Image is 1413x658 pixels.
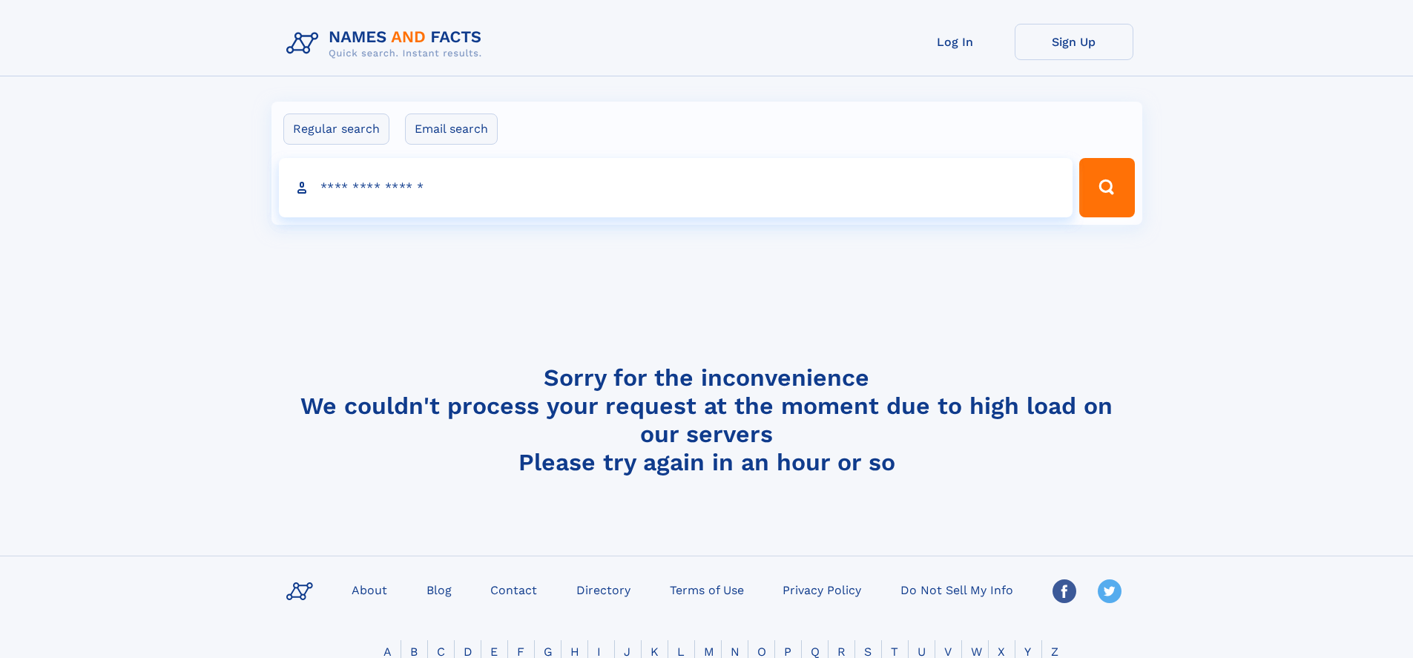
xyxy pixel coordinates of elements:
input: search input [279,158,1073,217]
a: About [346,579,393,600]
img: Twitter [1098,579,1121,603]
a: Blog [421,579,458,600]
a: Terms of Use [664,579,750,600]
a: Log In [896,24,1015,60]
a: Directory [570,579,636,600]
label: Regular search [283,113,389,145]
a: Contact [484,579,543,600]
h4: Sorry for the inconvenience We couldn't process your request at the moment due to high load on ou... [280,363,1133,476]
a: Do Not Sell My Info [895,579,1019,600]
button: Search Button [1079,158,1134,217]
a: Privacy Policy [777,579,867,600]
a: Sign Up [1015,24,1133,60]
img: Logo Names and Facts [280,24,494,64]
label: Email search [405,113,498,145]
img: Facebook [1053,579,1076,603]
